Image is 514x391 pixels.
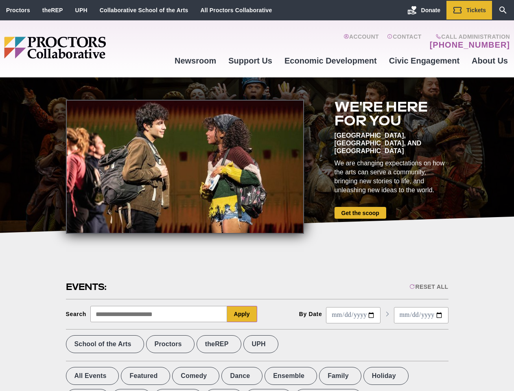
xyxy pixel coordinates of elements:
label: Ensemble [265,367,317,385]
label: School of the Arts [66,335,144,353]
label: Holiday [363,367,409,385]
span: Call Administration [427,33,510,40]
a: Newsroom [168,50,222,72]
label: Family [319,367,361,385]
a: Contact [387,33,422,50]
div: Reset All [409,283,448,290]
a: [PHONE_NUMBER] [430,40,510,50]
a: Tickets [446,1,492,20]
a: Account [343,33,379,50]
label: Proctors [146,335,195,353]
label: Comedy [172,367,219,385]
a: All Proctors Collaborative [200,7,272,13]
a: Proctors [6,7,30,13]
a: Donate [401,1,446,20]
a: Economic Development [278,50,383,72]
h2: Events: [66,281,108,293]
button: Apply [227,306,257,322]
img: Proctors logo [4,37,168,59]
a: theREP [42,7,63,13]
label: UPH [243,335,278,353]
a: UPH [75,7,87,13]
span: Tickets [466,7,486,13]
a: About Us [466,50,514,72]
a: Search [492,1,514,20]
label: Dance [221,367,262,385]
div: [GEOGRAPHIC_DATA], [GEOGRAPHIC_DATA], and [GEOGRAPHIC_DATA] [335,132,448,155]
a: Get the scoop [335,207,386,219]
div: By Date [299,311,322,317]
div: We are changing expectations on how the arts can serve a community, bringing new stories to life,... [335,159,448,195]
label: theREP [197,335,241,353]
label: All Events [66,367,119,385]
label: Featured [121,367,170,385]
a: Civic Engagement [383,50,466,72]
div: Search [66,311,87,317]
h2: We're here for you [335,100,448,127]
a: Support Us [222,50,278,72]
a: Collaborative School of the Arts [100,7,188,13]
span: Donate [421,7,440,13]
